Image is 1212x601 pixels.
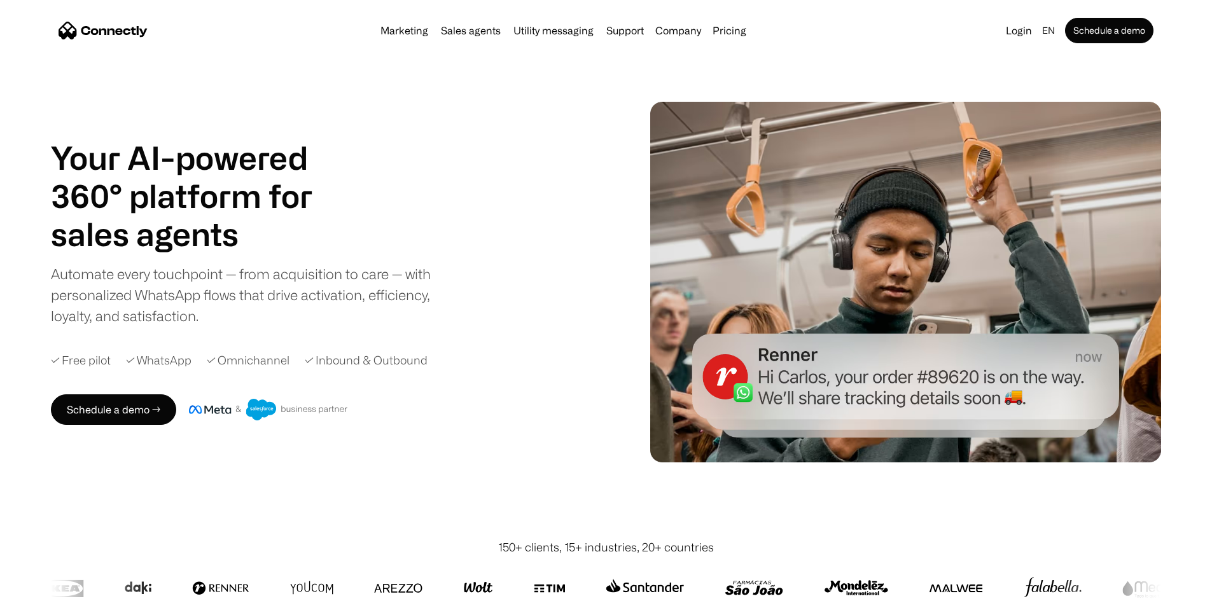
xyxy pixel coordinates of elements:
[1065,18,1153,43] a: Schedule a demo
[707,25,751,36] a: Pricing
[51,215,344,253] div: 1 of 4
[51,215,344,253] div: carousel
[51,215,344,253] h1: sales agents
[189,399,348,420] img: Meta and Salesforce business partner badge.
[51,263,452,326] div: Automate every touchpoint — from acquisition to care — with personalized WhatsApp flows that driv...
[51,352,111,369] div: ✓ Free pilot
[375,25,433,36] a: Marketing
[508,25,599,36] a: Utility messaging
[59,21,148,40] a: home
[601,25,649,36] a: Support
[51,394,176,425] a: Schedule a demo →
[207,352,289,369] div: ✓ Omnichannel
[51,139,344,215] h1: Your AI-powered 360° platform for
[655,22,701,39] div: Company
[651,22,705,39] div: Company
[1042,22,1055,39] div: en
[25,579,76,597] ul: Language list
[13,577,76,597] aside: Language selected: English
[305,352,428,369] div: ✓ Inbound & Outbound
[498,539,714,556] div: 150+ clients, 15+ industries, 20+ countries
[1037,22,1062,39] div: en
[126,352,192,369] div: ✓ WhatsApp
[436,25,506,36] a: Sales agents
[1001,22,1037,39] a: Login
